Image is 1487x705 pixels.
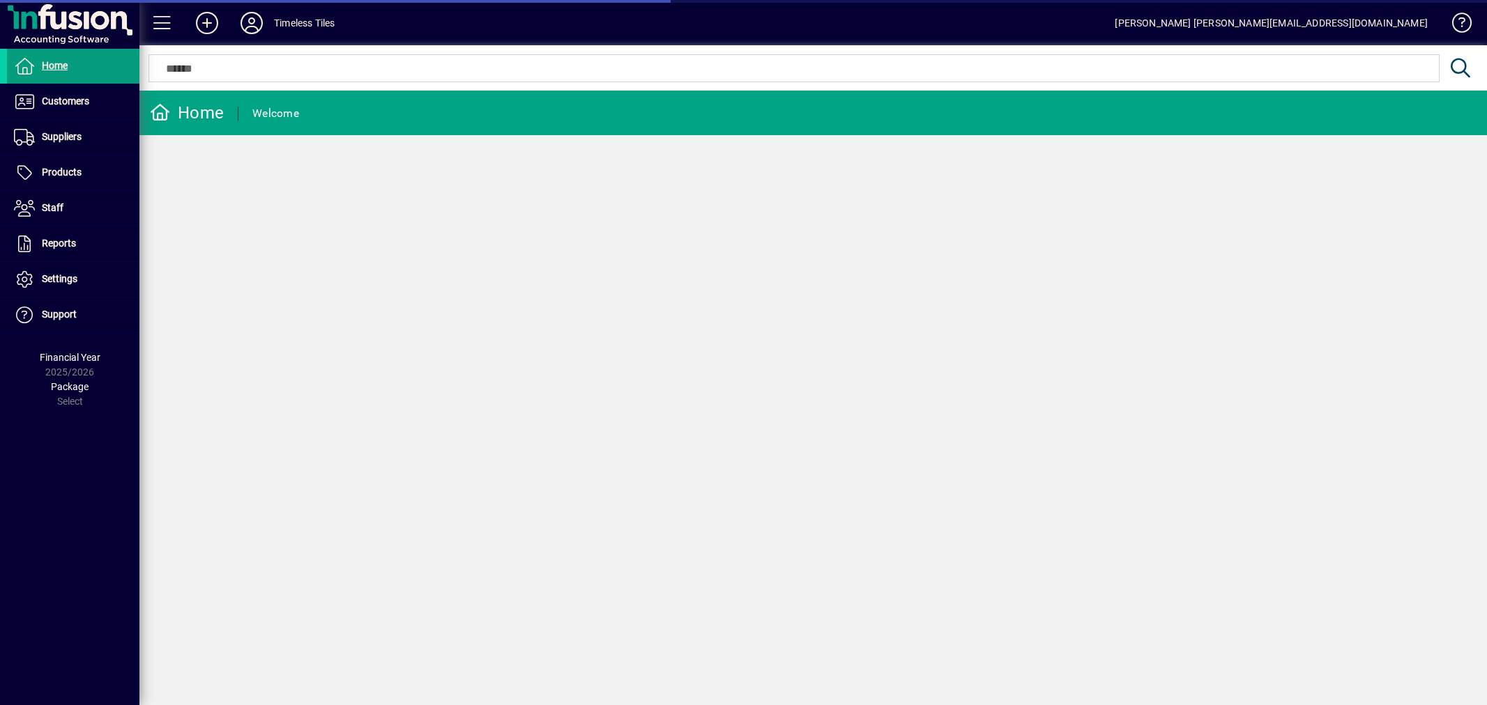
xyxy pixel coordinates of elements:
[7,120,139,155] a: Suppliers
[150,102,224,124] div: Home
[42,309,77,320] span: Support
[7,155,139,190] a: Products
[42,273,77,284] span: Settings
[229,10,274,36] button: Profile
[42,166,82,178] span: Products
[1442,3,1470,48] a: Knowledge Base
[42,95,89,107] span: Customers
[42,60,68,71] span: Home
[7,84,139,119] a: Customers
[185,10,229,36] button: Add
[42,238,76,249] span: Reports
[252,102,299,125] div: Welcome
[51,381,89,392] span: Package
[7,297,139,332] a: Support
[40,352,100,363] span: Financial Year
[1115,12,1428,34] div: [PERSON_NAME] [PERSON_NAME][EMAIL_ADDRESS][DOMAIN_NAME]
[274,12,335,34] div: Timeless Tiles
[7,262,139,297] a: Settings
[7,191,139,226] a: Staff
[42,131,82,142] span: Suppliers
[7,226,139,261] a: Reports
[42,202,63,213] span: Staff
